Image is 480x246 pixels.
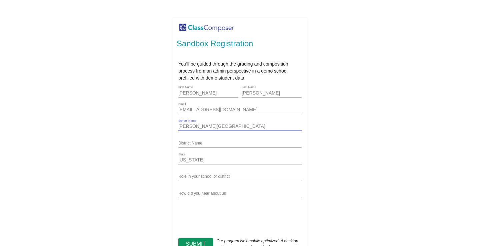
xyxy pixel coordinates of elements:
[178,107,302,113] input: Email
[177,39,303,49] h2: Sandbox Registration
[178,61,302,82] p: You’ll be guided through the grading and composition process from an admin perspective in a demo ...
[178,141,302,146] input: District Name
[178,124,302,129] input: SchoolName
[178,174,302,179] input: Role in your school or district
[178,203,280,229] iframe: reCAPTCHA
[242,91,302,96] input: Last Name
[178,191,302,196] input: How did you hear about us
[173,18,240,37] img: logo.png
[178,157,302,163] input: state
[178,91,238,96] input: First Name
